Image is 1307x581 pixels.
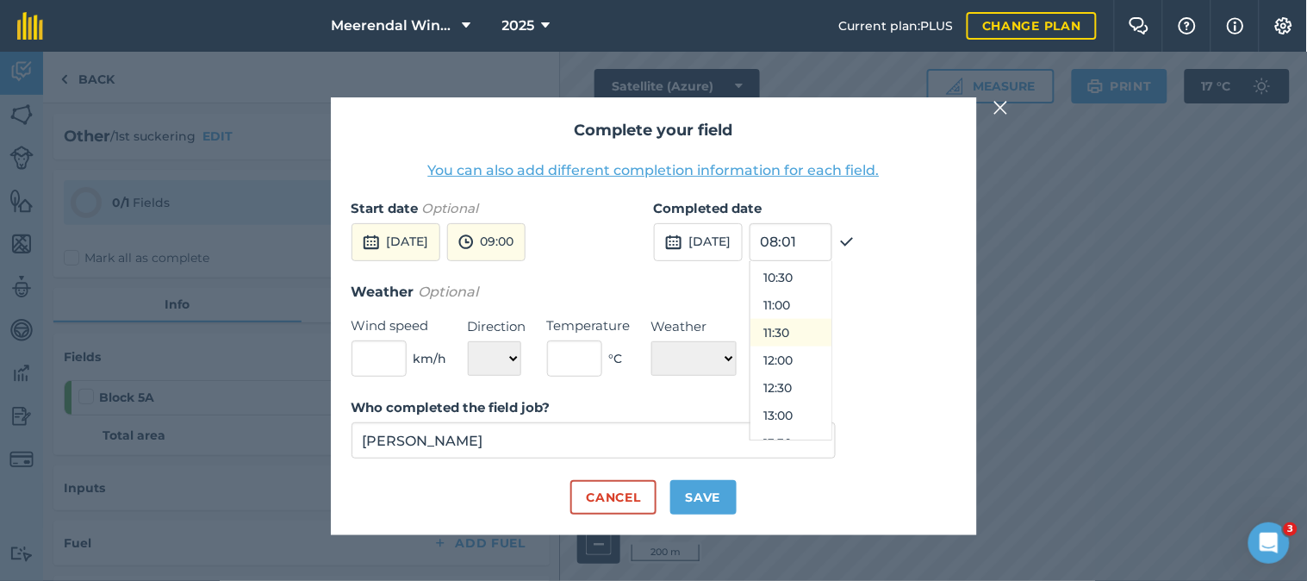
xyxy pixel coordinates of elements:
span: 2025 [502,16,535,36]
iframe: Intercom live chat [1248,522,1290,564]
h2: Complete your field [352,118,956,143]
button: [DATE] [654,223,743,261]
button: [DATE] [352,223,440,261]
img: svg+xml;base64,PD94bWwgdmVyc2lvbj0iMS4wIiBlbmNvZGluZz0idXRmLTgiPz4KPCEtLSBHZW5lcmF0b3I6IEFkb2JlIE... [363,232,380,253]
img: svg+xml;base64,PHN2ZyB4bWxucz0iaHR0cDovL3d3dy53My5vcmcvMjAwMC9zdmciIHdpZHRoPSIxNyIgaGVpZ2h0PSIxNy... [1227,16,1244,36]
label: Weather [651,316,737,337]
em: Optional [422,200,479,216]
label: Direction [468,316,526,337]
span: ° C [609,349,623,368]
img: svg+xml;base64,PD94bWwgdmVyc2lvbj0iMS4wIiBlbmNvZGluZz0idXRmLTgiPz4KPCEtLSBHZW5lcmF0b3I6IEFkb2JlIE... [458,232,474,253]
button: 13:00 [750,402,831,429]
label: Wind speed [352,315,447,336]
button: 13:30 [750,429,831,457]
button: 11:30 [750,319,831,347]
img: fieldmargin Logo [17,12,43,40]
span: Meerendal Wine Estate [332,16,456,36]
label: Temperature [547,315,631,336]
button: 12:00 [750,347,831,374]
span: km/h [414,349,447,368]
button: 12:30 [750,374,831,402]
button: Save [670,480,737,515]
span: Current plan : PLUS [838,16,953,35]
img: A cog icon [1273,17,1294,34]
img: svg+xml;base64,PHN2ZyB4bWxucz0iaHR0cDovL3d3dy53My5vcmcvMjAwMC9zdmciIHdpZHRoPSIxOCIgaGVpZ2h0PSIyNC... [839,232,855,253]
a: Change plan [967,12,1097,40]
img: svg+xml;base64,PD94bWwgdmVyc2lvbj0iMS4wIiBlbmNvZGluZz0idXRmLTgiPz4KPCEtLSBHZW5lcmF0b3I6IEFkb2JlIE... [665,232,682,253]
img: Two speech bubbles overlapping with the left bubble in the forefront [1129,17,1149,34]
button: 11:00 [750,291,831,319]
em: Optional [419,284,479,300]
button: 10:30 [750,264,831,291]
strong: Start date [352,200,419,216]
button: Cancel [570,480,656,515]
span: 3 [1284,522,1298,536]
strong: Who completed the field job? [352,399,551,415]
button: 09:00 [447,223,526,261]
strong: Completed date [654,200,762,216]
img: svg+xml;base64,PHN2ZyB4bWxucz0iaHR0cDovL3d3dy53My5vcmcvMjAwMC9zdmciIHdpZHRoPSIyMiIgaGVpZ2h0PSIzMC... [993,97,1009,118]
h3: Weather [352,281,956,303]
img: A question mark icon [1177,17,1198,34]
button: You can also add different completion information for each field. [428,160,880,181]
